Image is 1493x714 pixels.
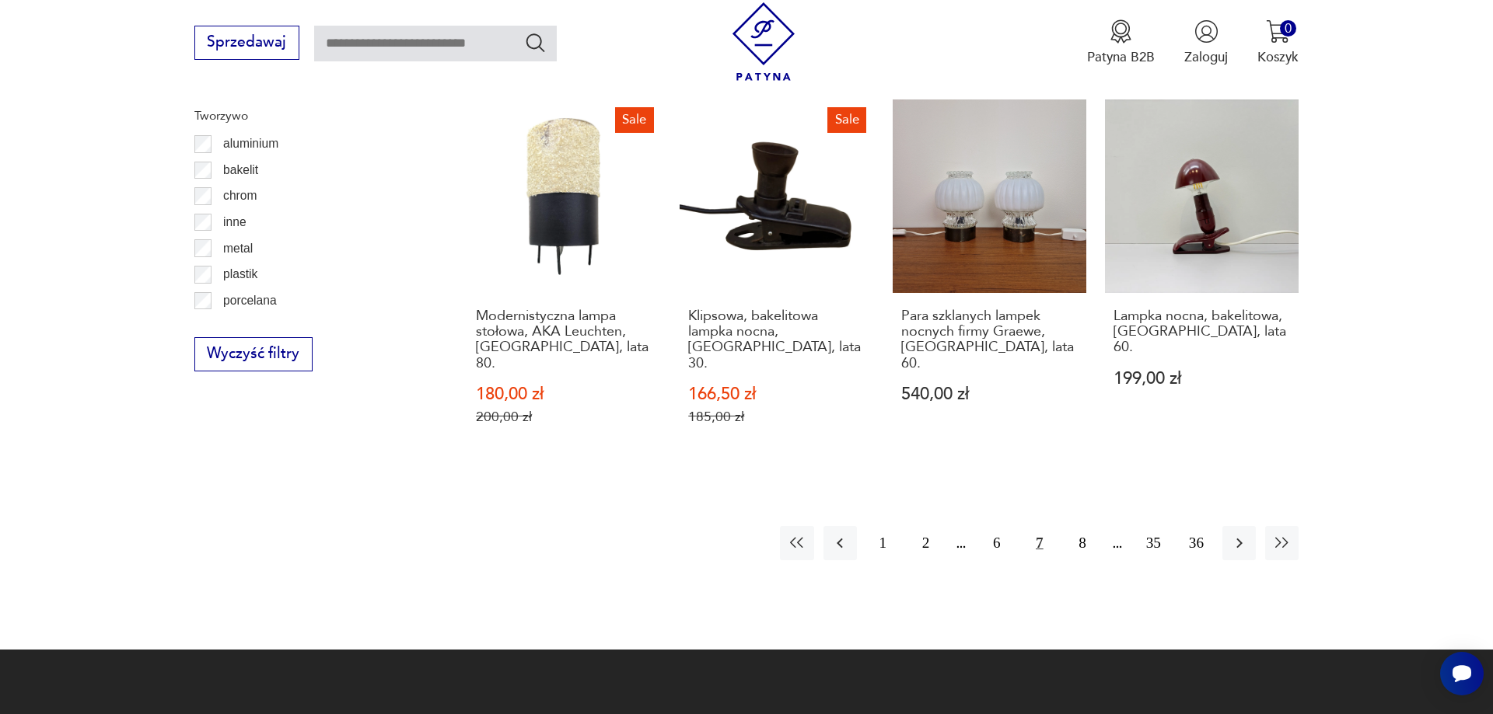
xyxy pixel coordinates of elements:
button: Wyczyść filtry [194,337,313,371]
p: porcelana [223,291,277,311]
h3: Modernistyczna lampa stołowa, AKA Leuchten, [GEOGRAPHIC_DATA], lata 80. [476,308,653,372]
a: Ikona medaluPatyna B2B [1087,19,1155,66]
a: Lampka nocna, bakelitowa, Niemcy, lata 60.Lampka nocna, bakelitowa, [GEOGRAPHIC_DATA], lata 60.19... [1105,99,1299,461]
button: 35 [1137,526,1170,559]
p: bakelit [223,160,258,180]
img: Ikona koszyka [1266,19,1290,44]
button: 7 [1023,526,1056,559]
iframe: Smartsupp widget button [1440,652,1484,695]
p: 180,00 zł [476,386,653,402]
p: inne [223,212,246,232]
p: 200,00 zł [476,409,653,425]
p: 540,00 zł [901,386,1079,402]
h3: Para szklanych lampek nocnych firmy Graewe, [GEOGRAPHIC_DATA], lata 60. [901,308,1079,372]
p: Tworzywo [194,106,423,126]
p: chrom [223,186,257,206]
button: 0Koszyk [1257,19,1299,66]
p: 199,00 zł [1114,371,1291,387]
button: 2 [909,526,942,559]
button: 1 [866,526,900,559]
button: Zaloguj [1184,19,1228,66]
p: metal [223,239,253,259]
a: Para szklanych lampek nocnych firmy Graewe, Niemcy, lata 60.Para szklanych lampek nocnych firmy G... [893,99,1086,461]
p: Zaloguj [1184,48,1228,66]
p: 185,00 zł [688,409,865,425]
button: 8 [1065,526,1099,559]
a: SaleModernistyczna lampa stołowa, AKA Leuchten, Niemcy, lata 80.Modernistyczna lampa stołowa, AKA... [467,99,661,461]
img: Patyna - sklep z meblami i dekoracjami vintage [725,2,803,81]
img: Ikonka użytkownika [1194,19,1219,44]
button: Sprzedawaj [194,26,299,60]
img: Ikona medalu [1109,19,1133,44]
a: Sprzedawaj [194,37,299,50]
p: porcelit [223,316,262,336]
div: 0 [1280,20,1296,37]
p: plastik [223,264,257,284]
a: SaleKlipsowa, bakelitowa lampka nocna, Niemcy, lata 30.Klipsowa, bakelitowa lampka nocna, [GEOGRA... [680,99,873,461]
p: aluminium [223,134,278,154]
h3: Klipsowa, bakelitowa lampka nocna, [GEOGRAPHIC_DATA], lata 30. [688,308,865,372]
button: 6 [980,526,1013,559]
p: Patyna B2B [1087,48,1155,66]
p: Koszyk [1257,48,1299,66]
button: Szukaj [524,31,547,54]
p: 166,50 zł [688,386,865,402]
button: 36 [1180,526,1213,559]
h3: Lampka nocna, bakelitowa, [GEOGRAPHIC_DATA], lata 60. [1114,308,1291,356]
button: Patyna B2B [1087,19,1155,66]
